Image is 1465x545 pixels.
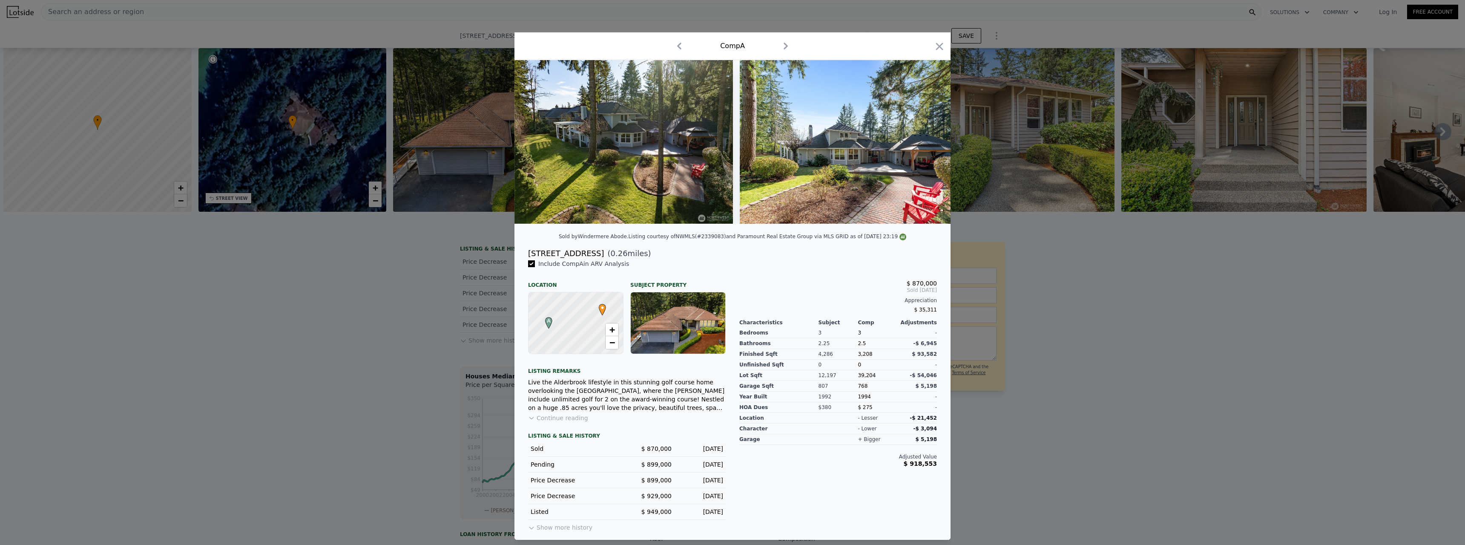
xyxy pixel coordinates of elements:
[641,508,672,515] span: $ 949,000
[609,324,615,335] span: +
[739,392,819,402] div: Year Built
[641,461,672,468] span: $ 899,000
[641,445,672,452] span: $ 870,000
[739,360,819,370] div: Unfinished Sqft
[528,361,726,375] div: Listing remarks
[739,370,819,381] div: Lot Sqft
[531,508,620,516] div: Listed
[514,60,733,224] img: Property Img
[528,378,726,412] div: Live the Alderbrook lifestyle in this stunning golf course home overlooking the [GEOGRAPHIC_DATA]...
[606,323,618,336] a: Zoom in
[678,476,723,484] div: [DATE]
[543,317,548,322] div: A
[528,520,592,532] button: Show more history
[819,381,858,392] div: 807
[528,414,588,422] button: Continue reading
[739,287,937,294] span: Sold [DATE]
[528,248,604,260] div: [STREET_ADDRESS]
[858,330,861,336] span: 3
[912,351,937,357] span: $ 93,582
[739,434,819,445] div: garage
[740,60,986,224] img: Property Img
[739,402,819,413] div: HOA Dues
[899,234,906,240] img: NWMLS Logo
[739,319,819,326] div: Characteristics
[858,319,897,326] div: Comp
[720,41,745,51] div: Comp A
[531,492,620,500] div: Price Decrease
[739,381,819,392] div: Garage Sqft
[858,362,861,368] span: 0
[897,392,937,402] div: -
[904,460,937,467] span: $ 918,553
[678,444,723,453] div: [DATE]
[739,424,819,434] div: character
[604,248,651,260] span: ( miles)
[678,460,723,469] div: [DATE]
[858,392,897,402] div: 1994
[531,444,620,453] div: Sold
[858,338,897,349] div: 2.5
[543,317,554,325] span: A
[907,280,937,287] span: $ 870,000
[897,319,937,326] div: Adjustments
[916,436,937,442] span: $ 5,198
[913,340,937,346] span: -$ 6,945
[597,304,602,309] div: •
[819,338,858,349] div: 2.25
[611,249,628,258] span: 0.26
[678,508,723,516] div: [DATE]
[910,415,937,421] span: -$ 21,452
[858,415,878,421] div: - lesser
[897,328,937,338] div: -
[819,360,858,370] div: 0
[819,349,858,360] div: 4,286
[678,492,723,500] div: [DATE]
[739,349,819,360] div: Finished Sqft
[819,319,858,326] div: Subject
[858,425,876,432] div: - lower
[597,301,608,314] span: •
[606,336,618,349] a: Zoom out
[897,402,937,413] div: -
[897,360,937,370] div: -
[739,413,819,424] div: location
[528,275,623,288] div: Location
[819,402,858,413] div: $380
[910,372,937,378] span: -$ 54,046
[858,372,876,378] span: 39,204
[739,338,819,349] div: Bathrooms
[739,328,819,338] div: Bedrooms
[528,433,726,441] div: LISTING & SALE HISTORY
[819,392,858,402] div: 1992
[641,477,672,484] span: $ 899,000
[858,404,872,410] span: $ 275
[630,275,726,288] div: Subject Property
[858,383,868,389] span: 768
[858,436,880,443] div: + bigger
[559,234,629,239] div: Sold by Windermere Abode .
[531,476,620,484] div: Price Decrease
[914,307,937,313] span: $ 35,311
[641,493,672,499] span: $ 929,000
[739,297,937,304] div: Appreciation
[535,260,632,267] span: Include Comp A in ARV Analysis
[739,453,937,460] div: Adjusted Value
[629,234,906,239] div: Listing courtesy of NWMLS (#2339083) and Paramount Real Estate Group via MLS GRID as of [DATE] 23:19
[819,328,858,338] div: 3
[609,337,615,348] span: −
[858,351,872,357] span: 3,208
[916,383,937,389] span: $ 5,198
[913,426,937,432] span: -$ 3,094
[531,460,620,469] div: Pending
[819,370,858,381] div: 12,197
